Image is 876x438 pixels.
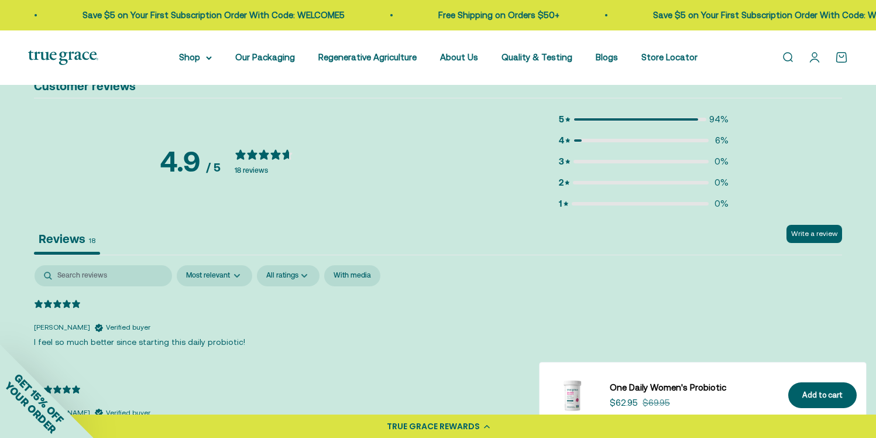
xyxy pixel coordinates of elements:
span: GET 15% OFF [12,371,66,426]
p: Save $5 on Your First Subscription Order With Code: WELCOME5 [81,8,343,22]
a: About Us [440,52,478,62]
div: Average rating is 4.9 stars [160,145,221,179]
select: Sort by: [177,265,252,286]
div: 0 reviews with 3 stars0% [559,155,729,169]
div: 1 reviews with 4 stars [573,139,709,142]
div: [PERSON_NAME] [34,322,90,333]
div: 17 reviews with 5 stars94% [559,112,729,126]
span: 3 [559,155,564,169]
span: 0 % [712,197,729,211]
div: Add to cart [802,389,843,402]
a: Quality & Testing [501,52,572,62]
button: Add to cart [788,382,857,409]
h2: Customer reviews [34,79,842,98]
span: 1 [559,197,562,211]
img: One Daily Women's Probiotic [549,372,596,419]
div: 0 reviews with 2 stars0% [559,176,729,190]
a: One Daily Women's Probiotic [610,381,774,395]
select: Filter by: [257,265,320,286]
span: 94 % [709,112,729,126]
div: 0 reviews with 1 stars0% [559,197,729,211]
input: Search [35,265,172,286]
span: Verified buyer [106,408,150,419]
div: 0 reviews with 2 stars [573,181,709,184]
span: 4 [559,134,564,148]
span: YOUR ORDER [2,379,59,436]
compare-at-price: $69.95 [643,396,670,410]
a: Store Locator [641,52,698,62]
div: Product Reviews and Questions tabs [34,225,100,255]
p: I feel so much better since starting this daily probiotic! [34,337,842,347]
div: 0 reviews with 3 stars [573,160,709,163]
div: 4.9 [160,145,200,179]
a: Regenerative Agriculture [318,52,417,62]
button: Reviews [34,225,100,255]
div: 5 star review [34,299,81,313]
span: 0 % [712,176,729,190]
a: Free Shipping on Orders $50+ [437,10,558,20]
span: 0 % [712,155,729,169]
span: With media [334,271,371,279]
div: 17 reviews with 5 stars [573,118,706,121]
div: 1 reviews with 4 stars6% [559,134,729,148]
small: 18 [89,237,95,245]
span: 5 [559,112,564,126]
summary: Shop [179,50,212,64]
div: TRUE GRACE REWARDS [387,420,480,433]
span: 6 % [712,134,729,148]
a: Blogs [596,52,618,62]
div: 18 reviews [235,166,305,175]
span: 2 [559,176,564,190]
a: Our Packaging [235,52,295,62]
sale-price: $62.95 [610,396,638,410]
button: Write a review, opens in a new tab [786,225,842,243]
div: 0 reviews with 1 stars [572,202,708,206]
div: / 5 [206,160,221,174]
span: Verified buyer [106,322,150,333]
